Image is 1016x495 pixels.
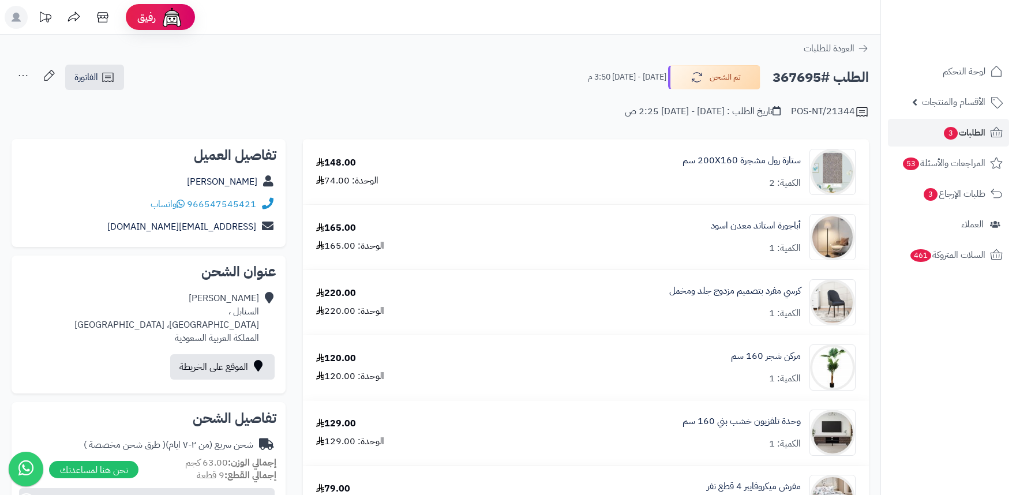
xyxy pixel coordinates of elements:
[137,10,156,24] span: رفيق
[316,287,356,300] div: 220.00
[316,417,356,430] div: 129.00
[888,149,1009,177] a: المراجعات والأسئلة53
[185,456,276,470] small: 63.00 كجم
[316,174,378,187] div: الوحدة: 74.00
[910,249,931,262] span: 461
[773,66,869,89] h2: الطلب #367695
[888,180,1009,208] a: طلبات الإرجاع3
[84,438,166,452] span: ( طرق شحن مخصصة )
[197,468,276,482] small: 9 قطعة
[160,6,183,29] img: ai-face.png
[74,292,259,344] div: [PERSON_NAME] السنابل ، [GEOGRAPHIC_DATA]، [GEOGRAPHIC_DATA] المملكة العربية السعودية
[943,63,985,80] span: لوحة التحكم
[316,222,356,235] div: 165.00
[804,42,869,55] a: العودة للطلبات
[903,157,919,170] span: 53
[668,65,760,89] button: تم الشحن
[909,247,985,263] span: السلات المتروكة
[902,155,985,171] span: المراجعات والأسئلة
[316,435,384,448] div: الوحدة: 129.00
[84,438,253,452] div: شحن سريع (من ٢-٧ ايام)
[316,352,356,365] div: 120.00
[151,197,185,211] a: واتساب
[65,65,124,90] a: الفاتورة
[625,105,781,118] div: تاريخ الطلب : [DATE] - [DATE] 2:25 ص
[731,350,801,363] a: مركن شجر 160 سم
[888,58,1009,85] a: لوحة التحكم
[961,216,984,232] span: العملاء
[224,468,276,482] strong: إجمالي القطع:
[316,370,384,383] div: الوحدة: 120.00
[810,279,855,325] img: 1749034723-1-90x90.jpg
[888,211,1009,238] a: العملاء
[21,148,276,162] h2: تفاصيل العميل
[769,242,801,255] div: الكمية: 1
[21,411,276,425] h2: تفاصيل الشحن
[769,177,801,190] div: الكمية: 2
[74,70,98,84] span: الفاتورة
[669,284,801,298] a: كرسي مفرد بتصميم مزدوج جلد ومخمل
[316,156,356,170] div: 148.00
[769,372,801,385] div: الكمية: 1
[170,354,275,380] a: الموقع على الخريطة
[711,219,801,232] a: أباجورة استاند معدن اسود
[228,456,276,470] strong: إجمالي الوزن:
[804,42,854,55] span: العودة للطلبات
[769,307,801,320] div: الكمية: 1
[888,119,1009,147] a: الطلبات3
[810,214,855,260] img: 1744208595-1-90x90.jpg
[923,186,985,202] span: طلبات الإرجاع
[944,127,958,140] span: 3
[187,197,256,211] a: 966547545421
[187,175,257,189] a: [PERSON_NAME]
[588,72,666,83] small: [DATE] - [DATE] 3:50 م
[769,437,801,451] div: الكمية: 1
[810,344,855,391] img: 1750329234-1-90x90.jpg
[924,188,938,201] span: 3
[888,241,1009,269] a: السلات المتروكة461
[21,265,276,279] h2: عنوان الشحن
[922,94,985,110] span: الأقسام والمنتجات
[683,415,801,428] a: وحدة تلفزيون خشب بني 160 سم
[810,410,855,456] img: 1750492780-220601011456-90x90.jpg
[107,220,256,234] a: [EMAIL_ADDRESS][DOMAIN_NAME]
[316,239,384,253] div: الوحدة: 165.00
[707,480,801,493] a: مفرش ميكروفايبر 4 قطع نفر
[791,105,869,119] div: POS-NT/21344
[943,125,985,141] span: الطلبات
[683,154,801,167] a: ستارة رول مشجرة 200X160 سم
[316,305,384,318] div: الوحدة: 220.00
[31,6,59,32] a: تحديثات المنصة
[810,149,855,195] img: 1705506808-220214010057220214010062220214010067-90x90.jpg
